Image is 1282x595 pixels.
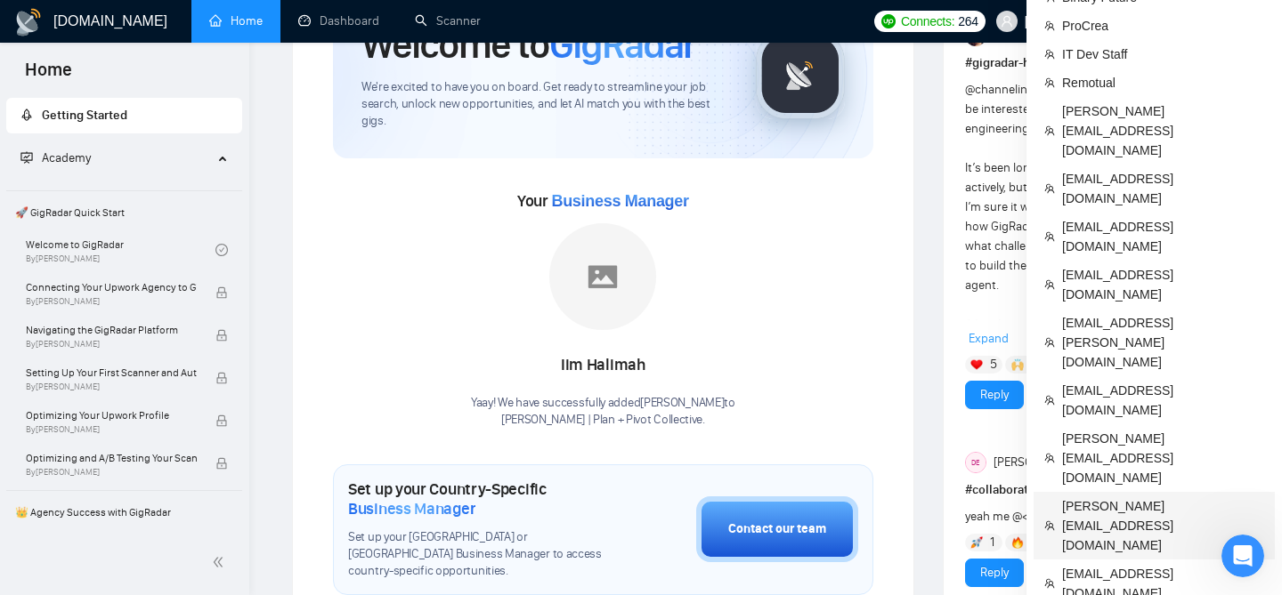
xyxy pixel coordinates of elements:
[965,480,1217,500] h1: # collaboration
[1044,183,1055,194] span: team
[26,230,215,269] a: Welcome to GigRadarBy[PERSON_NAME]
[970,536,983,549] img: 🚀
[42,150,91,165] span: Academy
[994,453,1081,472] span: [PERSON_NAME]
[11,57,86,94] span: Home
[20,150,91,165] span: Academy
[361,20,695,68] h1: Welcome to
[958,12,978,31] span: 264
[471,412,735,429] p: [PERSON_NAME] | Plan + Pivot Collective .
[1062,169,1264,208] span: [EMAIL_ADDRESS][DOMAIN_NAME]
[8,195,240,230] span: 🚀 GigRadar Quick Start
[1044,77,1055,88] span: team
[965,53,1217,73] h1: # gigradar-hub
[26,278,197,296] span: Connecting Your Upwork Agency to GigRadar
[20,151,33,164] span: fund-projection-screen
[990,356,997,374] span: 5
[756,30,845,119] img: gigradar-logo.png
[215,286,228,299] span: lock
[728,519,826,539] div: Contact our team
[1062,73,1264,92] span: Remotual
[965,559,1024,587] button: Reply
[990,534,994,551] span: 1
[215,372,228,384] span: lock
[1044,578,1055,589] span: team
[1062,101,1264,160] span: [PERSON_NAME][EMAIL_ADDRESS][DOMAIN_NAME]
[1062,16,1264,36] span: ProCrea
[209,13,263,28] a: homeHome
[14,8,43,36] img: logo
[965,381,1024,409] button: Reply
[1044,231,1055,242] span: team
[1044,49,1055,60] span: team
[517,191,689,211] span: Your
[212,553,230,571] span: double-left
[42,108,127,123] span: Getting Started
[980,385,1009,405] a: Reply
[26,382,197,392] span: By [PERSON_NAME]
[26,364,197,382] span: Setting Up Your First Scanner and Auto-Bidder
[1062,265,1264,304] span: [EMAIL_ADDRESS][DOMAIN_NAME]
[965,82,1018,97] span: @channel
[1044,520,1055,531] span: team
[549,223,656,330] img: placeholder.png
[26,449,197,467] span: Optimizing and A/B Testing Your Scanner for Better Results
[215,244,228,256] span: check-circle
[1062,429,1264,487] span: [PERSON_NAME][EMAIL_ADDRESS][DOMAIN_NAME]
[26,406,197,424] span: Optimizing Your Upwork Profile
[20,109,33,121] span: rocket
[26,321,197,339] span: Navigating the GigRadar Platform
[1062,44,1264,64] span: IT Dev Staff
[970,358,983,371] img: ❤️
[26,467,197,478] span: By [PERSON_NAME]
[215,329,228,342] span: lock
[549,20,695,68] span: GigRadar
[415,13,481,28] a: searchScanner
[26,424,197,435] span: By [PERSON_NAME]
[471,350,735,381] div: Iim Halimah
[348,499,475,519] span: Business Manager
[1062,313,1264,372] span: [EMAIL_ADDRESS][PERSON_NAME][DOMAIN_NAME]
[969,331,1009,346] span: Expand
[215,457,228,470] span: lock
[215,414,228,427] span: lock
[901,12,954,31] span: Connects:
[1044,279,1055,290] span: team
[1221,535,1264,577] iframe: Intercom live chat
[26,296,197,307] span: By [PERSON_NAME]
[1044,395,1055,406] span: team
[471,395,735,429] div: Yaay! We have successfully added [PERSON_NAME] to
[966,453,986,472] div: DE
[348,479,607,519] h1: Set up your Country-Specific
[1062,381,1264,420] span: [EMAIL_ADDRESS][DOMAIN_NAME]
[1044,337,1055,348] span: team
[8,494,240,530] span: 👑 Agency Success with GigRadar
[1044,20,1055,31] span: team
[1062,496,1264,555] span: [PERSON_NAME][EMAIL_ADDRESS][DOMAIN_NAME]
[551,192,688,210] span: Business Manager
[965,507,1167,527] div: yeah me @<>
[1044,453,1055,463] span: team
[26,339,197,350] span: By [PERSON_NAME]
[361,79,727,130] span: We're excited to have you on board. Get ready to streamline your job search, unlock new opportuni...
[881,14,896,28] img: upwork-logo.png
[348,529,607,580] span: Set up your [GEOGRAPHIC_DATA] or [GEOGRAPHIC_DATA] Business Manager to access country-specific op...
[1001,15,1013,28] span: user
[696,496,858,562] button: Contact our team
[980,563,1009,583] a: Reply
[1011,358,1024,371] img: 🙌
[1011,536,1024,549] img: 🔥
[1062,217,1264,256] span: [EMAIL_ADDRESS][DOMAIN_NAME]
[1044,125,1055,136] span: team
[298,13,379,28] a: dashboardDashboard
[6,98,242,133] li: Getting Started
